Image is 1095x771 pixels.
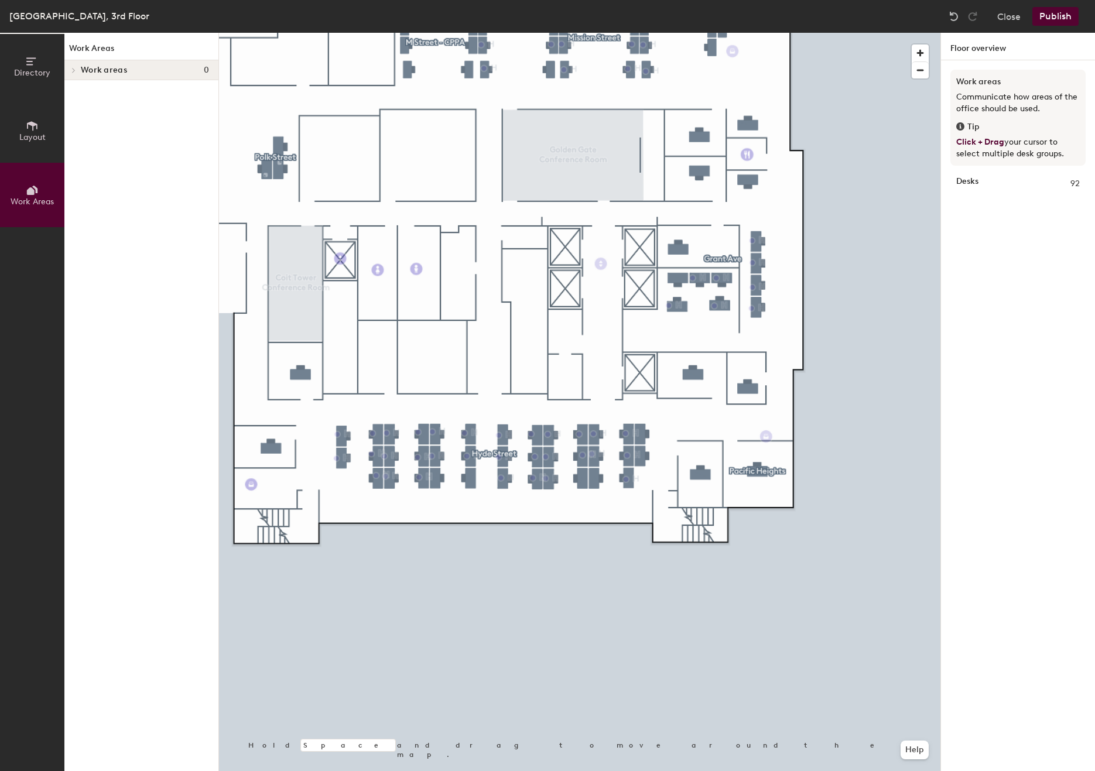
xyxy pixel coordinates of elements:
[1032,7,1079,26] button: Publish
[956,137,1004,147] span: Click + Drag
[14,68,50,78] span: Directory
[941,33,1095,60] h1: Floor overview
[956,76,1080,88] h3: Work areas
[19,132,46,142] span: Layout
[204,66,209,75] span: 0
[64,42,218,60] h1: Work Areas
[9,9,149,23] div: [GEOGRAPHIC_DATA], 3rd Floor
[956,121,1080,133] div: Tip
[901,741,929,759] button: Help
[956,177,978,190] strong: Desks
[997,7,1021,26] button: Close
[11,197,54,207] span: Work Areas
[948,11,960,22] img: Undo
[956,136,1080,160] p: your cursor to select multiple desk groups.
[1070,177,1080,190] span: 92
[967,11,978,22] img: Redo
[956,91,1080,115] p: Communicate how areas of the office should be used.
[81,66,127,75] span: Work areas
